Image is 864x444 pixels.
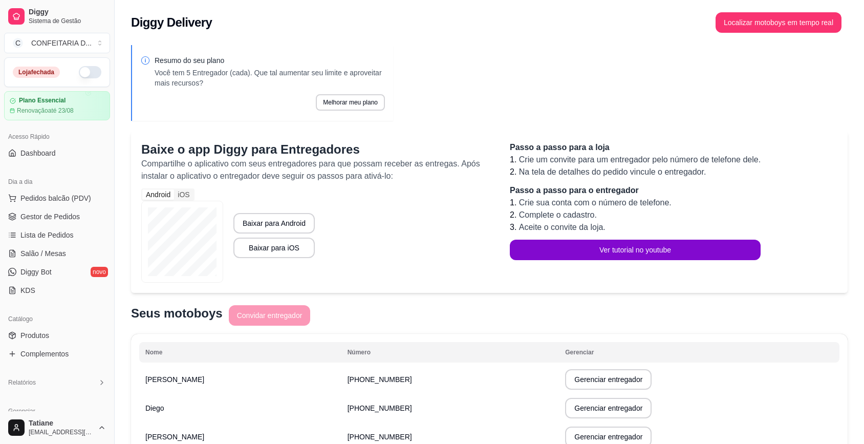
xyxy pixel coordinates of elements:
[510,154,761,166] li: 1.
[13,67,60,78] div: Loja fechada
[19,97,66,104] article: Plano Essencial
[510,221,761,234] li: 3.
[519,155,761,164] span: Crie um convite para um entregador pelo número de telefone dele.
[4,403,110,419] div: Gerenciar
[510,209,761,221] li: 2.
[31,38,92,48] div: CONFEITARIA D ...
[29,419,94,428] span: Tatiane
[20,230,74,240] span: Lista de Pedidos
[8,378,36,387] span: Relatórios
[510,184,761,197] p: Passo a passo para o entregador
[29,17,106,25] span: Sistema de Gestão
[519,167,706,176] span: Na tela de detalhes do pedido vincule o entregador.
[174,189,193,200] div: iOS
[20,267,52,277] span: Diggy Bot
[4,129,110,145] div: Acesso Rápido
[348,404,412,412] span: [PHONE_NUMBER]
[145,403,335,413] p: Diego
[233,213,315,234] button: Baixar para Android
[20,148,56,158] span: Dashboard
[4,227,110,243] a: Lista de Pedidos
[4,33,110,53] button: Select a team
[4,174,110,190] div: Dia a dia
[565,369,652,390] button: Gerenciar entregador
[20,248,66,259] span: Salão / Mesas
[20,193,91,203] span: Pedidos balcão (PDV)
[139,342,341,363] th: Nome
[141,141,489,158] p: Baixe o app Diggy para Entregadores
[4,311,110,327] div: Catálogo
[4,208,110,225] a: Gestor de Pedidos
[4,91,110,120] a: Plano EssencialRenovaçãoaté 23/08
[29,8,106,17] span: Diggy
[559,342,839,363] th: Gerenciar
[316,94,385,111] button: Melhorar meu plano
[348,375,412,384] span: [PHONE_NUMBER]
[20,285,35,295] span: KDS
[131,14,212,31] h2: Diggy Delivery
[4,282,110,299] a: KDS
[233,238,315,258] button: Baixar para iOS
[142,189,174,200] div: Android
[510,166,761,178] li: 2.
[145,432,335,442] p: [PERSON_NAME]
[145,374,335,385] p: [PERSON_NAME]
[4,145,110,161] a: Dashboard
[519,210,597,219] span: Complete o cadastro.
[141,158,489,182] p: Compartilhe o aplicativo com seus entregadores para que possam receber as entregas. Após instalar...
[519,223,606,231] span: Aceite o convite da loja.
[341,342,559,363] th: Número
[29,428,94,436] span: [EMAIL_ADDRESS][DOMAIN_NAME]
[4,245,110,262] a: Salão / Mesas
[348,433,412,441] span: [PHONE_NUMBER]
[79,66,101,78] button: Alterar Status
[4,4,110,29] a: DiggySistema de Gestão
[4,346,110,362] a: Complementos
[4,190,110,206] button: Pedidos balcão (PDV)
[13,38,23,48] span: C
[4,327,110,344] a: Produtos
[510,197,761,209] li: 1.
[155,55,385,66] p: Resumo do seu plano
[565,398,652,418] button: Gerenciar entregador
[155,68,385,88] p: Você tem 5 Entregador (cada). Que tal aumentar seu limite e aproveitar mais recursos?
[510,240,761,260] button: Ver tutorial no youtube
[20,349,69,359] span: Complementos
[716,12,841,33] button: Localizar motoboys em tempo real
[20,212,80,222] span: Gestor de Pedidos
[17,107,74,115] article: Renovação até 23/08
[4,415,110,440] button: Tatiane[EMAIL_ADDRESS][DOMAIN_NAME]
[510,141,761,154] p: Passo a passo para a loja
[4,264,110,280] a: Diggy Botnovo
[131,305,223,322] p: Seus motoboys
[20,330,49,341] span: Produtos
[519,198,672,207] span: Crie sua conta com o número de telefone.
